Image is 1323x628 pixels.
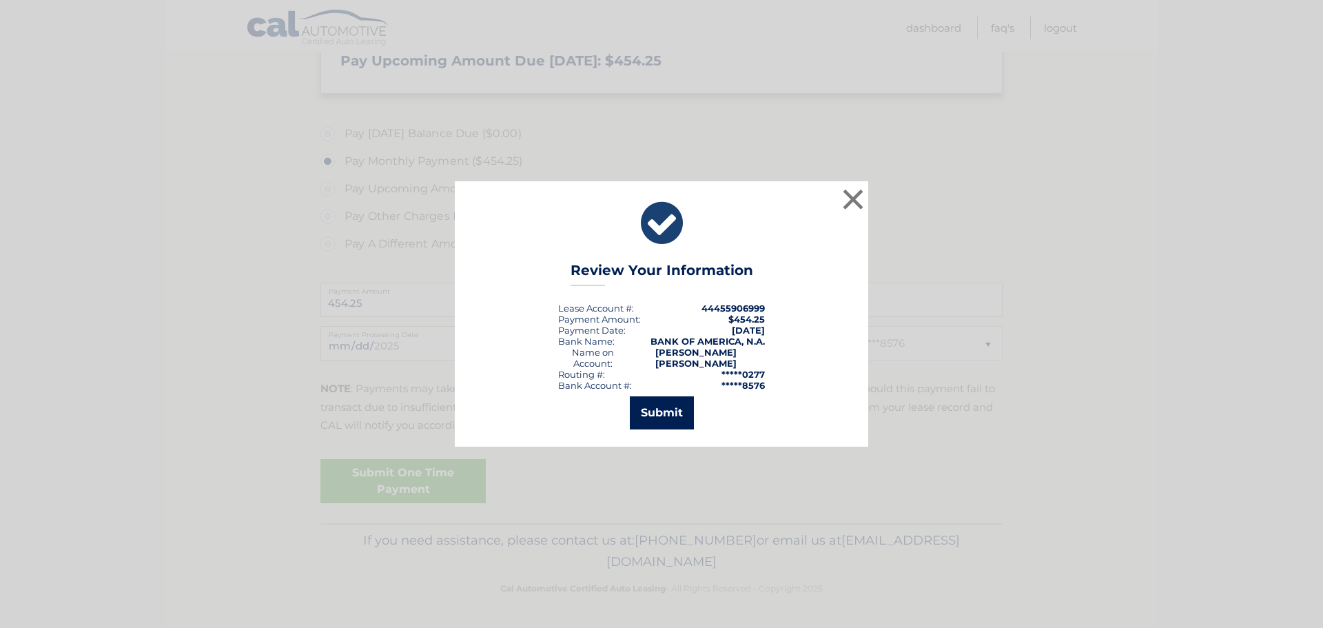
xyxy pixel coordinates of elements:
[630,396,694,429] button: Submit
[728,314,765,325] span: $454.25
[558,325,626,336] div: :
[650,336,765,347] strong: BANK OF AMERICA, N.A.
[558,380,632,391] div: Bank Account #:
[571,262,753,286] h3: Review Your Information
[732,325,765,336] span: [DATE]
[701,303,765,314] strong: 44455906999
[558,325,624,336] span: Payment Date
[558,336,615,347] div: Bank Name:
[558,369,605,380] div: Routing #:
[839,185,867,213] button: ×
[558,314,641,325] div: Payment Amount:
[655,347,737,369] strong: [PERSON_NAME] [PERSON_NAME]
[558,303,634,314] div: Lease Account #:
[558,347,628,369] div: Name on Account:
